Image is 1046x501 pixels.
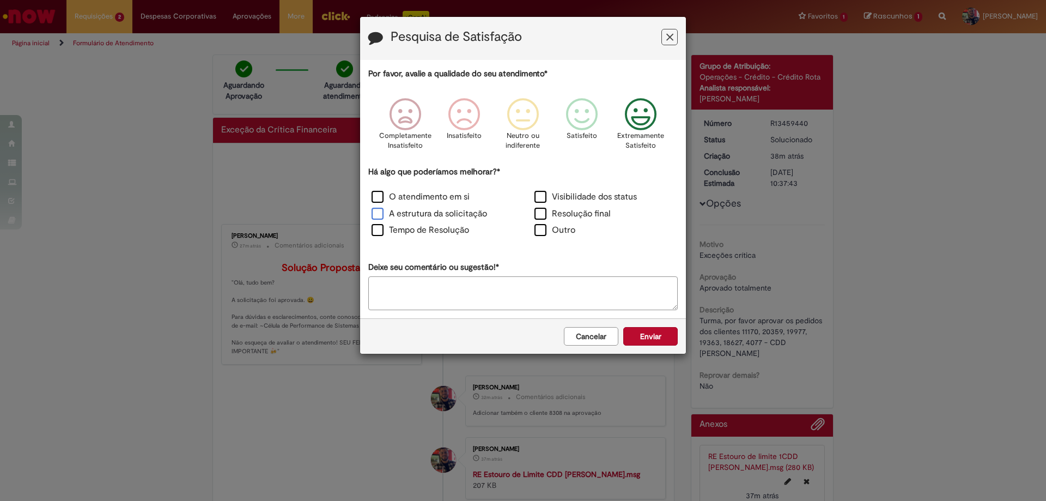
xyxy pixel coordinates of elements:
label: Pesquisa de Satisfação [391,30,522,44]
label: A estrutura da solicitação [372,208,487,220]
div: Extremamente Satisfeito [613,90,668,165]
p: Satisfeito [567,131,597,141]
label: Resolução final [534,208,611,220]
div: Completamente Insatisfeito [377,90,433,165]
p: Extremamente Satisfeito [617,131,664,151]
button: Enviar [623,327,678,346]
label: Deixe seu comentário ou sugestão!* [368,262,499,273]
label: Por favor, avalie a qualidade do seu atendimento* [368,68,548,80]
label: Outro [534,224,575,237]
label: Tempo de Resolução [372,224,469,237]
div: Neutro ou indiferente [495,90,551,165]
button: Cancelar [564,327,618,346]
div: Há algo que poderíamos melhorar?* [368,166,678,240]
label: O atendimento em si [372,191,470,203]
label: Visibilidade dos status [534,191,637,203]
div: Insatisfeito [436,90,492,165]
p: Insatisfeito [447,131,482,141]
p: Neutro ou indiferente [503,131,543,151]
div: Satisfeito [554,90,610,165]
p: Completamente Insatisfeito [379,131,431,151]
